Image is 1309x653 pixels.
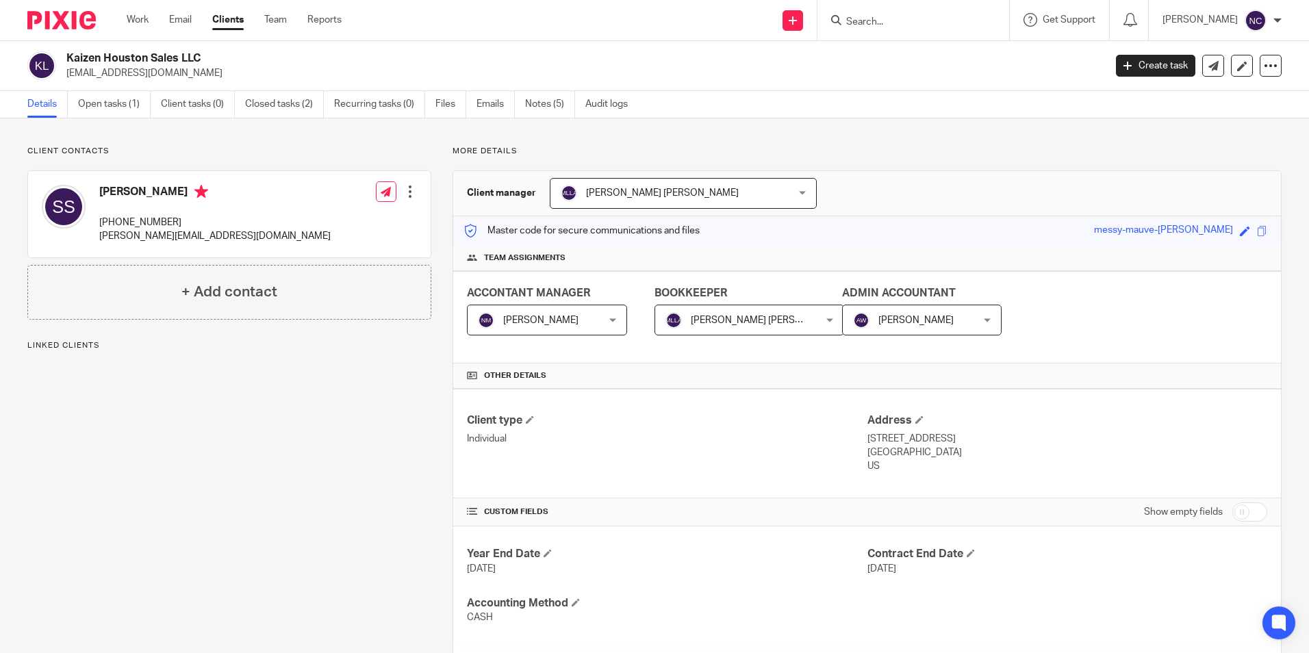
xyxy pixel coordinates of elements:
[654,287,727,298] span: BOOKKEEPER
[867,432,1267,446] p: [STREET_ADDRESS]
[66,66,1095,80] p: [EMAIL_ADDRESS][DOMAIN_NAME]
[463,224,700,238] p: Master code for secure communications and files
[467,547,867,561] h4: Year End Date
[27,91,68,118] a: Details
[161,91,235,118] a: Client tasks (0)
[1043,15,1095,25] span: Get Support
[878,316,954,325] span: [PERSON_NAME]
[127,13,149,27] a: Work
[845,16,968,29] input: Search
[867,547,1267,561] h4: Contract End Date
[334,91,425,118] a: Recurring tasks (0)
[27,51,56,80] img: svg%3E
[467,507,867,517] h4: CUSTOM FIELDS
[1245,10,1267,31] img: svg%3E
[99,216,331,229] p: [PHONE_NUMBER]
[467,287,590,298] span: ACCONTANT MANAGER
[467,432,867,446] p: Individual
[27,340,431,351] p: Linked clients
[99,229,331,243] p: [PERSON_NAME][EMAIL_ADDRESS][DOMAIN_NAME]
[467,564,496,574] span: [DATE]
[586,188,739,198] span: [PERSON_NAME] [PERSON_NAME]
[66,51,889,66] h2: Kaizen Houston Sales LLC
[467,596,867,611] h4: Accounting Method
[307,13,342,27] a: Reports
[853,312,869,329] img: svg%3E
[665,312,682,329] img: svg%3E
[78,91,151,118] a: Open tasks (1)
[435,91,466,118] a: Files
[476,91,515,118] a: Emails
[264,13,287,27] a: Team
[867,459,1267,473] p: US
[691,316,843,325] span: [PERSON_NAME] [PERSON_NAME]
[867,564,896,574] span: [DATE]
[867,446,1267,459] p: [GEOGRAPHIC_DATA]
[181,281,277,303] h4: + Add contact
[453,146,1282,157] p: More details
[42,185,86,229] img: svg%3E
[169,13,192,27] a: Email
[561,185,577,201] img: svg%3E
[245,91,324,118] a: Closed tasks (2)
[867,413,1267,428] h4: Address
[99,185,331,202] h4: [PERSON_NAME]
[1116,55,1195,77] a: Create task
[194,185,208,199] i: Primary
[27,146,431,157] p: Client contacts
[503,316,579,325] span: [PERSON_NAME]
[478,312,494,329] img: svg%3E
[212,13,244,27] a: Clients
[1162,13,1238,27] p: [PERSON_NAME]
[467,413,867,428] h4: Client type
[1094,223,1233,239] div: messy-mauve-[PERSON_NAME]
[484,253,565,264] span: Team assignments
[585,91,638,118] a: Audit logs
[525,91,575,118] a: Notes (5)
[27,11,96,29] img: Pixie
[484,370,546,381] span: Other details
[842,287,956,298] span: ADMIN ACCOUNTANT
[1144,505,1223,519] label: Show empty fields
[467,613,493,622] span: CASH
[467,186,536,200] h3: Client manager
